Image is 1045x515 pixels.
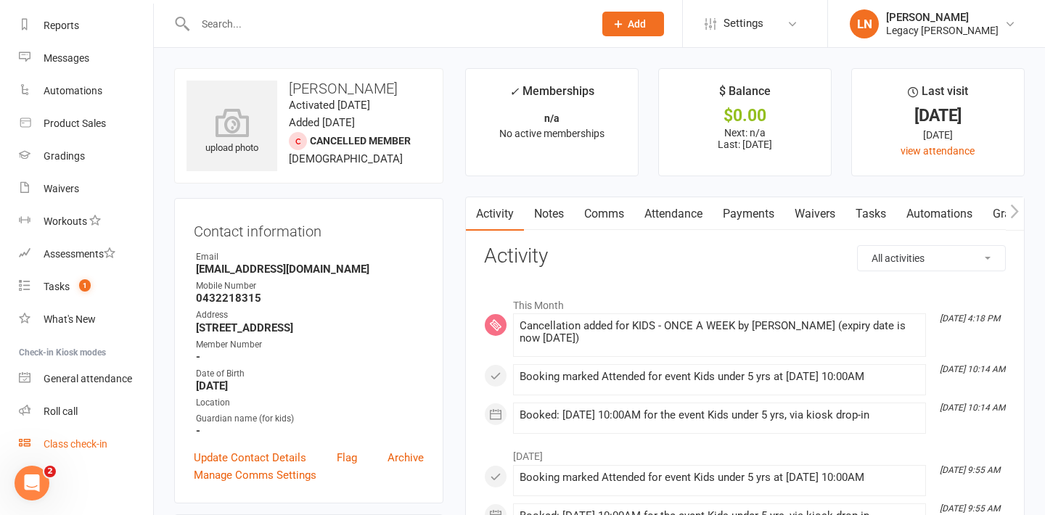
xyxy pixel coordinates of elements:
a: General attendance kiosk mode [19,363,153,395]
a: What's New [19,303,153,336]
div: Workouts [44,215,87,227]
a: Reports [19,9,153,42]
div: Assessments [44,248,115,260]
div: Email [196,250,424,264]
a: view attendance [901,145,975,157]
div: upload photo [187,108,277,156]
div: Waivers [44,183,79,194]
div: Cancellation added for KIDS - ONCE A WEEK by [PERSON_NAME] (expiry date is now [DATE]) [520,320,919,345]
div: Reports [44,20,79,31]
div: Address [196,308,424,322]
span: 1 [79,279,91,292]
div: Guardian name (for kids) [196,412,424,426]
i: [DATE] 9:55 AM [940,503,1000,514]
div: Memberships [509,82,594,109]
div: Booked: [DATE] 10:00AM for the event Kids under 5 yrs, via kiosk drop-in [520,409,919,421]
h3: Contact information [194,218,424,239]
a: Comms [574,197,634,231]
strong: 0432218315 [196,292,424,305]
a: Automations [19,75,153,107]
a: Notes [524,197,574,231]
div: Mobile Number [196,279,424,293]
div: [DATE] [865,108,1011,123]
strong: [EMAIL_ADDRESS][DOMAIN_NAME] [196,263,424,276]
div: $0.00 [672,108,818,123]
a: Archive [388,449,424,466]
time: Added [DATE] [289,116,355,129]
strong: [STREET_ADDRESS] [196,321,424,334]
a: Product Sales [19,107,153,140]
div: Booking marked Attended for event Kids under 5 yrs at [DATE] 10:00AM [520,471,919,484]
a: Class kiosk mode [19,428,153,461]
a: Tasks [845,197,896,231]
a: Manage Comms Settings [194,466,316,484]
div: Booking marked Attended for event Kids under 5 yrs at [DATE] 10:00AM [520,371,919,383]
div: Gradings [44,150,85,162]
div: General attendance [44,373,132,384]
a: Attendance [634,197,713,231]
span: [DEMOGRAPHIC_DATA] [289,152,403,165]
li: This Month [484,290,1006,313]
a: Workouts [19,205,153,238]
div: Location [196,396,424,410]
div: Last visit [908,82,968,108]
input: Search... [191,14,583,34]
a: Gradings [19,140,153,173]
i: [DATE] 10:14 AM [940,364,1005,374]
a: Automations [896,197,983,231]
span: Cancelled member [310,135,411,147]
div: LN [850,9,879,38]
span: Add [628,18,646,30]
div: Product Sales [44,118,106,129]
strong: - [196,424,424,437]
div: [PERSON_NAME] [886,11,999,24]
div: Legacy [PERSON_NAME] [886,24,999,37]
strong: n/a [544,112,560,124]
a: Assessments [19,238,153,271]
div: What's New [44,313,96,325]
a: Waivers [784,197,845,231]
div: Tasks [44,281,70,292]
li: [DATE] [484,441,1006,464]
strong: [DATE] [196,379,424,392]
iframe: Intercom live chat [15,466,49,500]
div: Class check-in [44,438,107,450]
h3: [PERSON_NAME] [187,81,431,96]
h3: Activity [484,245,1006,268]
a: Waivers [19,173,153,205]
div: Member Number [196,338,424,352]
div: Date of Birth [196,367,424,381]
a: Activity [466,197,524,231]
div: [DATE] [865,127,1011,143]
a: Roll call [19,395,153,428]
i: ✓ [509,85,519,99]
strong: - [196,350,424,363]
p: Next: n/a Last: [DATE] [672,127,818,150]
span: Settings [724,7,763,40]
button: Add [602,12,664,36]
i: [DATE] 10:14 AM [940,403,1005,413]
a: Update Contact Details [194,449,306,466]
a: Payments [713,197,784,231]
div: Roll call [44,405,78,417]
div: $ Balance [719,82,771,108]
a: Tasks 1 [19,271,153,303]
a: Messages [19,42,153,75]
i: [DATE] 4:18 PM [940,313,1000,324]
a: Flag [337,449,357,466]
div: Messages [44,52,89,64]
time: Activated [DATE] [289,99,370,112]
i: [DATE] 9:55 AM [940,465,1000,475]
span: 2 [44,466,56,477]
span: No active memberships [499,128,605,139]
div: Automations [44,85,102,96]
